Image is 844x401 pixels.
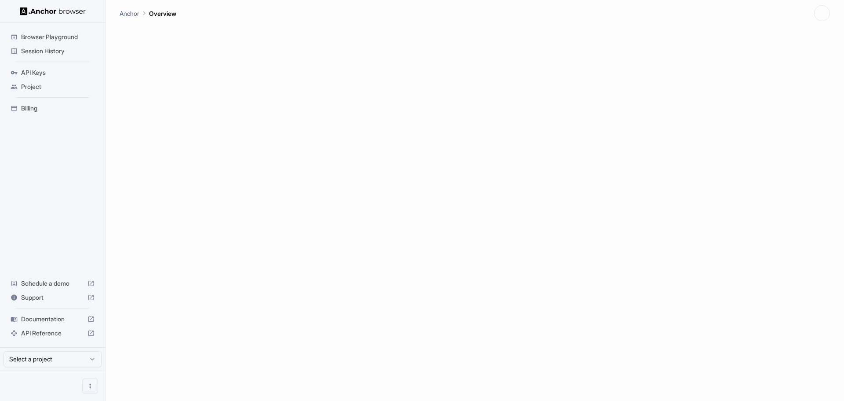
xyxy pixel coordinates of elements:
[21,68,95,77] span: API Keys
[7,80,98,94] div: Project
[7,30,98,44] div: Browser Playground
[149,9,176,18] p: Overview
[7,276,98,291] div: Schedule a demo
[7,312,98,326] div: Documentation
[21,82,95,91] span: Project
[7,44,98,58] div: Session History
[7,291,98,305] div: Support
[21,329,84,338] span: API Reference
[120,9,139,18] p: Anchor
[21,47,95,55] span: Session History
[7,66,98,80] div: API Keys
[7,101,98,115] div: Billing
[82,378,98,394] button: Open menu
[7,326,98,340] div: API Reference
[21,315,84,324] span: Documentation
[21,33,95,41] span: Browser Playground
[21,293,84,302] span: Support
[20,7,86,15] img: Anchor Logo
[21,104,95,113] span: Billing
[21,279,84,288] span: Schedule a demo
[120,8,176,18] nav: breadcrumb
